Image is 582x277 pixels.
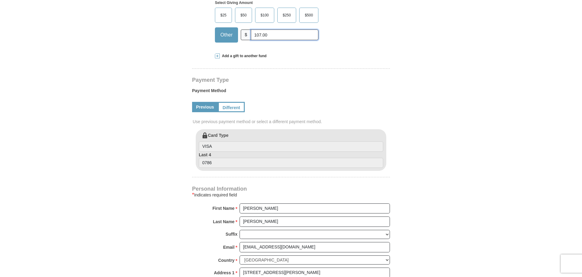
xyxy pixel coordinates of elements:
[192,78,390,82] h4: Payment Type
[193,119,391,125] span: Use previous payment method or select a different payment method.
[214,268,235,277] strong: Address 1
[237,11,250,20] span: $50
[251,29,318,40] input: Other Amount
[302,11,316,20] span: $500
[280,11,294,20] span: $250
[192,88,390,97] label: Payment Method
[199,141,383,152] input: Card Type
[212,204,234,213] strong: First Name
[226,230,237,238] strong: Suffix
[192,191,390,199] div: Indicates required field
[217,11,230,20] span: $25
[199,152,383,168] label: Last 4
[215,1,253,5] strong: Select Giving Amount
[192,186,390,191] h4: Personal Information
[217,30,236,40] span: Other
[220,54,267,59] span: Add a gift to another fund
[218,102,245,112] a: Different
[192,102,218,112] a: Previous
[258,11,272,20] span: $100
[223,243,234,251] strong: Email
[213,217,235,226] strong: Last Name
[241,29,251,40] span: $
[218,256,235,265] strong: Country
[199,132,383,152] label: Card Type
[199,158,383,168] input: Last 4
